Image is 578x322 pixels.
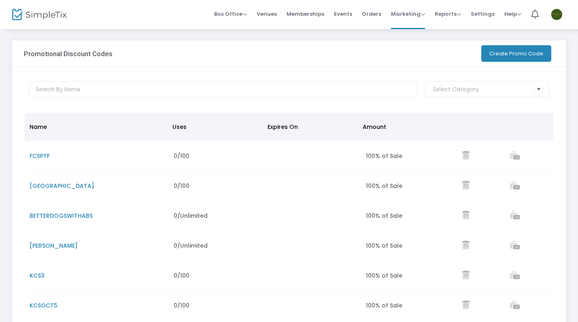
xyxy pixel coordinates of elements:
[504,10,521,18] span: Help
[366,152,402,160] span: 100% of Sale
[363,123,386,131] span: Amount
[174,182,189,190] span: 0/100
[287,4,324,24] span: Memberships
[366,182,402,190] span: 100% of Sale
[510,302,520,310] a: View list of orders which used this promo code.
[366,212,402,220] span: 100% of Sale
[257,4,277,24] span: Venues
[510,272,520,280] a: View list of orders which used this promo code.
[174,212,208,220] span: 0/Unlimited
[30,152,50,160] span: FCSPTF
[30,182,94,190] span: [GEOGRAPHIC_DATA]
[334,4,352,24] span: Events
[174,271,189,280] span: 0/100
[29,81,417,98] input: Search By Name
[174,152,189,160] span: 0/100
[30,301,57,309] span: KCSOCT5
[24,50,113,58] h3: Promotional Discount Codes
[481,45,551,62] button: Create Promo Code
[366,271,402,280] span: 100% of Sale
[214,10,247,18] span: Box Office
[174,242,208,250] span: 0/Unlimited
[510,152,520,160] a: View list of orders which used this promo code.
[435,10,461,18] span: Reports
[471,4,495,24] span: Settings
[366,301,402,309] span: 100% of Sale
[172,123,187,131] span: Uses
[366,242,402,250] span: 100% of Sale
[533,81,544,98] button: Select
[510,242,520,250] a: View list of orders which used this promo code.
[30,242,78,250] span: [PERSON_NAME]
[30,271,45,280] span: KCS3
[362,4,381,24] span: Orders
[30,212,93,220] span: BETTERDOGSWITHABS
[174,301,189,309] span: 0/100
[433,85,533,94] input: Select Category
[268,123,298,131] span: Expires On
[510,212,520,220] a: View list of orders which used this promo code.
[391,10,425,18] span: Marketing
[510,182,520,190] a: View list of orders which used this promo code.
[30,123,47,131] span: Name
